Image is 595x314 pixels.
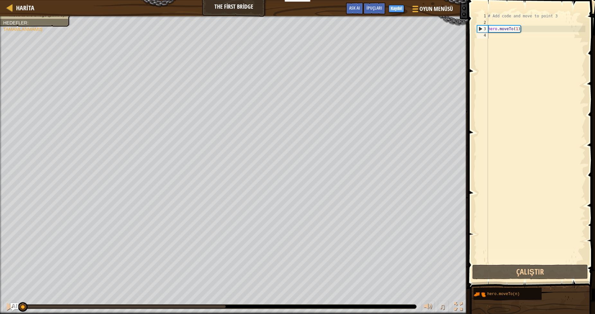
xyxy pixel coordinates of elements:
[473,288,486,301] img: portrait.png
[477,13,488,19] div: 1
[3,301,16,314] button: Ctrl + P: Pause
[407,3,457,18] button: Oyun Menüsü
[3,27,43,32] span: Tamamlanmamış
[3,20,27,25] span: Hedefler
[422,301,435,314] button: Sesi ayarla
[487,292,520,296] span: hero.moveTo(n)
[27,20,29,25] span: :
[472,265,588,279] button: Çalıştır
[13,4,34,12] a: Harita
[16,4,34,12] span: Harita
[349,5,360,11] span: Ask AI
[11,303,18,311] button: Ask AI
[477,32,488,39] div: 4
[419,5,453,13] span: Oyun Menüsü
[366,5,382,11] span: İpuçları
[439,302,446,311] span: ♫
[389,5,404,13] button: Kaydol
[452,301,465,314] button: Tam ekran değiştir
[477,19,488,26] div: 2
[438,301,449,314] button: ♫
[477,26,488,32] div: 3
[346,3,363,14] button: Ask AI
